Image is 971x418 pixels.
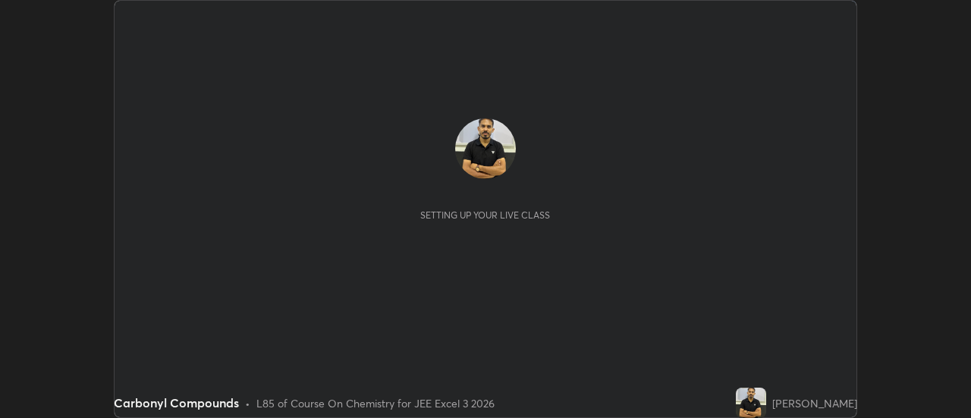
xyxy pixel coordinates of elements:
img: 4b948ef306c6453ca69e7615344fc06d.jpg [455,118,516,179]
div: L85 of Course On Chemistry for JEE Excel 3 2026 [256,395,495,411]
img: 4b948ef306c6453ca69e7615344fc06d.jpg [736,388,766,418]
div: Setting up your live class [420,209,550,221]
div: Carbonyl Compounds [114,394,239,412]
div: [PERSON_NAME] [772,395,857,411]
div: • [245,395,250,411]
